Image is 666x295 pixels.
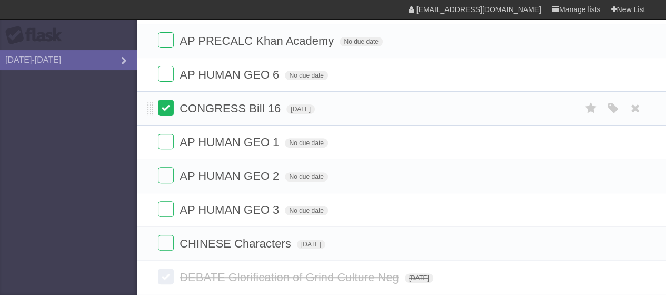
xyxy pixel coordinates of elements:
[405,273,433,283] span: [DATE]
[297,240,325,249] span: [DATE]
[180,136,282,149] span: AP HUMAN GEO 1
[285,71,327,80] span: No due date
[158,269,174,284] label: Done
[158,167,174,183] label: Done
[180,203,282,216] span: AP HUMAN GEO 3
[5,26,68,45] div: Flask
[158,66,174,82] label: Done
[285,172,327,182] span: No due date
[158,32,174,48] label: Done
[285,206,327,215] span: No due date
[158,100,174,116] label: Done
[180,102,283,115] span: CONGRESS Bill 16
[180,68,282,81] span: AP HUMAN GEO 6
[581,100,601,117] label: Star task
[180,271,402,284] span: DEBATE Glorification of Grind Culture Neg
[340,37,382,46] span: No due date
[180,34,336,47] span: AP PRECALC Khan Academy
[180,237,294,250] span: CHINESE Characters
[286,104,315,114] span: [DATE]
[158,235,174,251] label: Done
[285,138,327,148] span: No due date
[158,134,174,149] label: Done
[180,169,282,183] span: AP HUMAN GEO 2
[158,201,174,217] label: Done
